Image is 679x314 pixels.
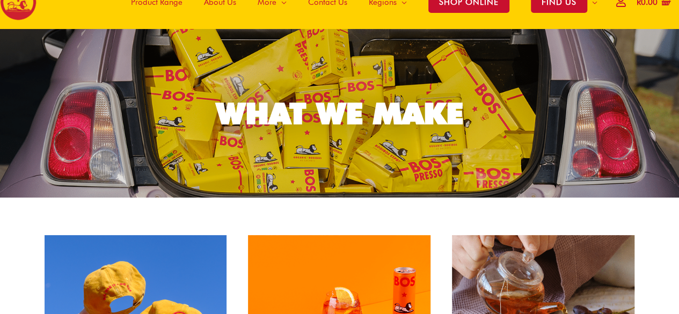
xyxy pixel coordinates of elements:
div: WHAT WE MAKE [216,99,463,128]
